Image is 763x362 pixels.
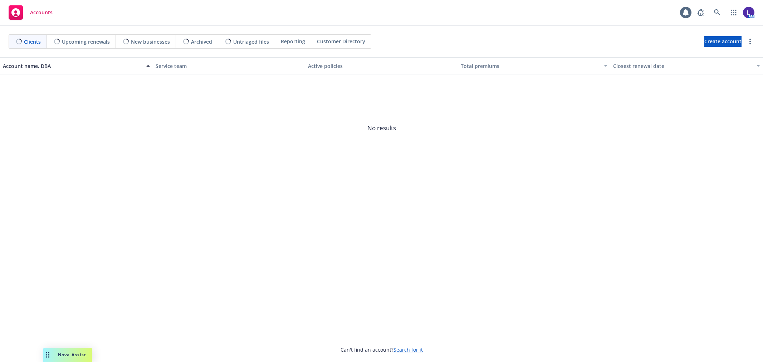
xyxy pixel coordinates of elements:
div: Closest renewal date [613,62,752,70]
span: Archived [191,38,212,45]
img: photo [743,7,754,18]
button: Total premiums [458,57,611,74]
span: Customer Directory [317,38,365,45]
span: Accounts [30,10,53,15]
span: Untriaged files [233,38,269,45]
button: Closest renewal date [610,57,763,74]
span: Reporting [281,38,305,45]
div: Account name, DBA [3,62,142,70]
span: New businesses [131,38,170,45]
a: Switch app [727,5,741,20]
a: Report a Bug [694,5,708,20]
span: Upcoming renewals [62,38,110,45]
a: Search for it [393,346,423,353]
span: Nova Assist [58,352,86,358]
div: Service team [156,62,303,70]
a: Search [710,5,724,20]
div: Active policies [308,62,455,70]
div: Total premiums [461,62,600,70]
span: Create account [704,35,742,48]
button: Nova Assist [43,348,92,362]
a: Accounts [6,3,55,23]
button: Active policies [305,57,458,74]
button: Service team [153,57,305,74]
a: more [746,37,754,46]
span: Can't find an account? [341,346,423,353]
a: Create account [704,36,742,47]
div: Drag to move [43,348,52,362]
span: Clients [24,38,41,45]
